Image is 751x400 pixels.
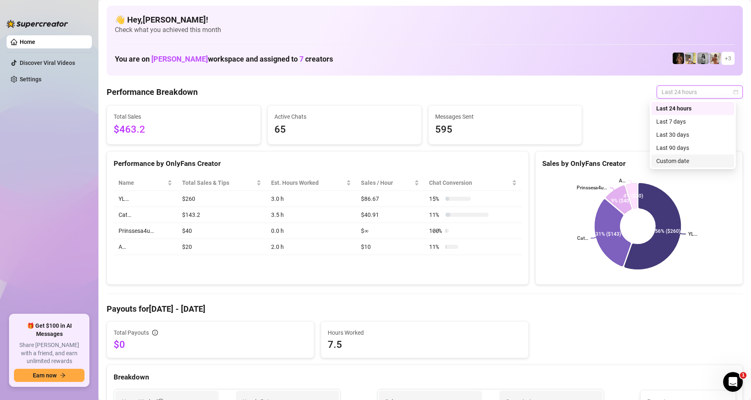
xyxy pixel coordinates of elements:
h4: Payouts for [DATE] - [DATE] [107,303,743,315]
span: Total Sales & Tips [182,178,255,187]
span: Active Chats [274,112,415,121]
span: + 3 [725,54,731,63]
span: 15 % [429,194,442,203]
div: Last 30 days [656,130,729,139]
td: $86.67 [356,191,424,207]
td: Prinssesa4u… [114,223,177,239]
a: Home [20,39,35,45]
td: 3.0 h [266,191,356,207]
th: Sales / Hour [356,175,424,191]
button: Earn nowarrow-right [14,369,84,382]
th: Total Sales & Tips [177,175,267,191]
span: Chat Conversion [429,178,510,187]
text: Cat… [577,235,588,241]
td: $10 [356,239,424,255]
span: info-circle [152,330,158,336]
span: 🎁 Get $100 in AI Messages [14,322,84,338]
span: Earn now [33,372,57,379]
span: Messages Sent [435,112,575,121]
h4: 👋 Hey, [PERSON_NAME] ! [115,14,735,25]
td: 0.0 h [266,223,356,239]
td: $40 [177,223,267,239]
td: 2.0 h [266,239,356,255]
img: logo-BBDzfeDw.svg [7,20,68,28]
span: 100 % [429,226,442,235]
span: $0 [114,338,307,351]
img: D [673,53,684,64]
span: arrow-right [60,372,66,378]
td: YL… [114,191,177,207]
div: Last 24 hours [651,102,734,115]
span: Sales / Hour [361,178,413,187]
div: Performance by OnlyFans Creator [114,158,522,169]
span: 7.5 [328,338,521,351]
text: YL… [688,231,697,237]
img: Green [710,53,721,64]
span: Total Sales [114,112,254,121]
span: 595 [435,122,575,138]
div: Breakdown [114,372,736,383]
div: Last 90 days [656,143,729,152]
div: Last 7 days [651,115,734,128]
a: Discover Viral Videos [20,60,75,66]
span: 65 [274,122,415,138]
span: Name [119,178,166,187]
td: A… [114,239,177,255]
div: Custom date [656,156,729,166]
h4: Performance Breakdown [107,86,198,98]
span: calendar [733,90,738,94]
div: Sales by OnlyFans Creator [542,158,736,169]
span: 11 % [429,210,442,219]
div: Last 30 days [651,128,734,141]
td: $20 [177,239,267,255]
span: Last 24 hours [662,86,738,98]
span: Share [PERSON_NAME] with a friend, and earn unlimited rewards [14,341,84,366]
td: $∞ [356,223,424,239]
text: A… [619,178,625,184]
th: Name [114,175,177,191]
div: Last 90 days [651,141,734,154]
text: Prinssesa4u… [576,185,607,191]
span: Total Payouts [114,328,149,337]
div: Last 24 hours [656,104,729,113]
th: Chat Conversion [424,175,521,191]
td: $40.91 [356,207,424,223]
img: Prinssesa4u [685,53,696,64]
div: Last 7 days [656,117,729,126]
span: Hours Worked [328,328,521,337]
iframe: Intercom live chat [723,372,743,392]
h1: You are on workspace and assigned to creators [115,55,333,64]
div: Custom date [651,154,734,168]
span: 11 % [429,242,442,251]
div: Est. Hours Worked [271,178,345,187]
span: [PERSON_NAME] [151,55,208,63]
td: Cat… [114,207,177,223]
td: $260 [177,191,267,207]
span: $463.2 [114,122,254,138]
td: $143.2 [177,207,267,223]
span: 1 [740,372,746,379]
span: Check what you achieved this month [115,25,735,34]
a: Settings [20,76,41,83]
img: A [697,53,709,64]
td: 3.5 h [266,207,356,223]
span: 7 [299,55,304,63]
